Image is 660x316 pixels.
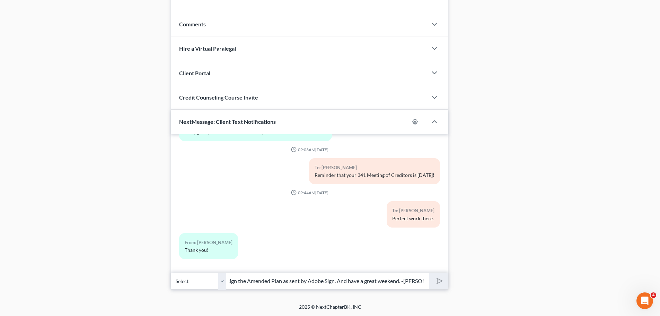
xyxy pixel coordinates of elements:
[179,70,210,76] span: Client Portal
[179,147,440,153] div: 09:03AM[DATE]
[392,215,434,222] div: Perfect work there.
[133,304,528,316] div: 2025 © NextChapterBK, INC
[636,292,653,309] iframe: Intercom live chat
[179,190,440,196] div: 09:44AM[DATE]
[179,45,236,52] span: Hire a Virtual Paralegal
[392,207,434,215] div: To: [PERSON_NAME]
[185,247,232,254] div: Thank you!
[185,239,232,247] div: From: [PERSON_NAME]
[179,118,276,125] span: NextMessage: Client Text Notifications
[226,273,429,290] input: Say something...
[179,94,258,101] span: Credit Counseling Course Invite
[315,164,434,172] div: To: [PERSON_NAME]
[179,21,206,27] span: Comments
[651,292,656,298] span: 4
[315,172,434,179] div: Reminder that your 341 Meeting of Creditors is [DATE]!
